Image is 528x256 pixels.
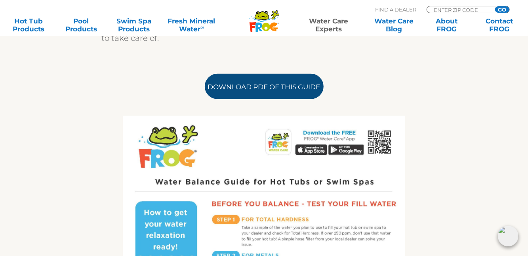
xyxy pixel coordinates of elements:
sup: ∞ [200,24,204,30]
a: AboutFROG [427,17,467,33]
a: Water CareBlog [374,17,415,33]
p: Find A Dealer [375,6,416,13]
a: ContactFROG [479,17,520,33]
a: PoolProducts [61,17,101,33]
a: Water CareExperts [295,17,362,33]
a: Swim SpaProducts [113,17,154,33]
img: openIcon [498,226,518,246]
input: Zip Code Form [433,6,486,13]
input: GO [495,6,509,13]
a: Download PDF of this Guide [205,74,324,99]
a: Fresh MineralWater∞ [166,17,217,33]
a: Hot TubProducts [8,17,49,33]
